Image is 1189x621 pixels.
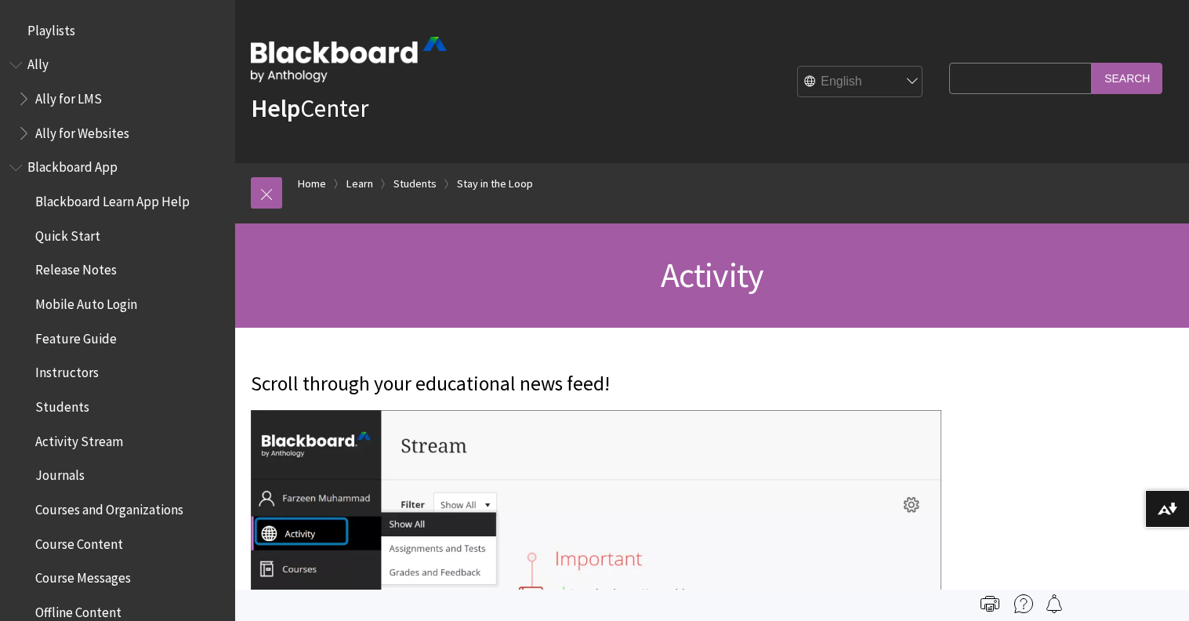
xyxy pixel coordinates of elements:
[35,565,131,586] span: Course Messages
[981,594,999,613] img: Print
[35,463,85,484] span: Journals
[35,496,183,517] span: Courses and Organizations
[9,17,226,44] nav: Book outline for Playlists
[35,188,190,209] span: Blackboard Learn App Help
[27,154,118,176] span: Blackboard App
[35,599,121,620] span: Offline Content
[35,257,117,278] span: Release Notes
[1045,594,1064,613] img: Follow this page
[35,428,123,449] span: Activity Stream
[251,37,447,82] img: Blackboard by Anthology
[393,174,437,194] a: Students
[298,174,326,194] a: Home
[346,174,373,194] a: Learn
[251,93,368,124] a: HelpCenter
[9,52,226,147] nav: Book outline for Anthology Ally Help
[661,253,764,296] span: Activity
[35,360,99,381] span: Instructors
[35,394,89,415] span: Students
[1092,63,1162,93] input: Search
[251,93,300,124] strong: Help
[27,17,75,38] span: Playlists
[35,291,137,312] span: Mobile Auto Login
[457,174,533,194] a: Stay in the Loop
[35,223,100,244] span: Quick Start
[251,370,941,398] p: Scroll through your educational news feed!
[35,325,117,347] span: Feature Guide
[35,531,123,552] span: Course Content
[35,120,129,141] span: Ally for Websites
[35,85,102,107] span: Ally for LMS
[27,52,49,73] span: Ally
[798,67,923,98] select: Site Language Selector
[1014,594,1033,613] img: More help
